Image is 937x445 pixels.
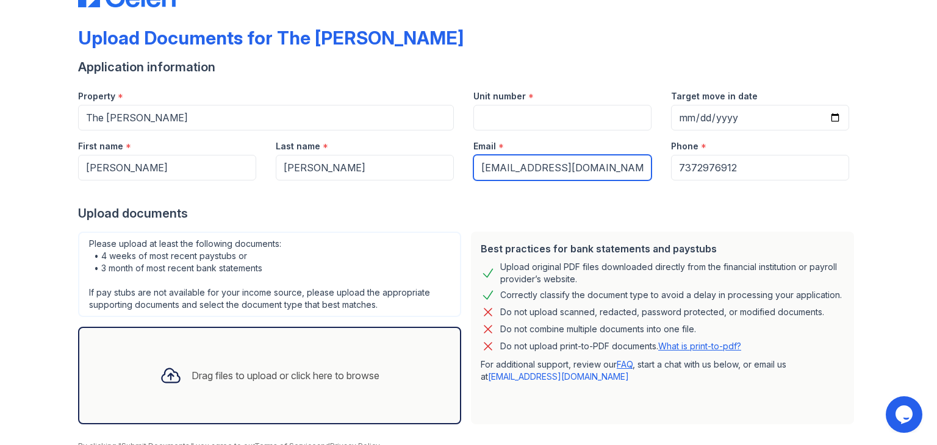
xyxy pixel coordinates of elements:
[78,27,464,49] div: Upload Documents for The [PERSON_NAME]
[500,261,844,285] div: Upload original PDF files downloaded directly from the financial institution or payroll provider’...
[276,140,320,152] label: Last name
[500,288,842,302] div: Correctly classify the document type to avoid a delay in processing your application.
[473,140,496,152] label: Email
[78,59,859,76] div: Application information
[671,140,698,152] label: Phone
[500,322,696,336] div: Do not combine multiple documents into one file.
[78,232,461,317] div: Please upload at least the following documents: • 4 weeks of most recent paystubs or • 3 month of...
[78,205,859,222] div: Upload documents
[500,340,741,352] p: Do not upload print-to-PDF documents.
[473,90,526,102] label: Unit number
[886,396,925,433] iframe: chat widget
[617,359,633,369] a: FAQ
[671,90,758,102] label: Target move in date
[78,90,115,102] label: Property
[78,140,123,152] label: First name
[658,341,741,351] a: What is print-to-pdf?
[500,305,824,319] div: Do not upload scanned, redacted, password protected, or modified documents.
[481,358,844,383] p: For additional support, review our , start a chat with us below, or email us at
[192,368,379,383] div: Drag files to upload or click here to browse
[488,371,629,382] a: [EMAIL_ADDRESS][DOMAIN_NAME]
[481,241,844,256] div: Best practices for bank statements and paystubs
